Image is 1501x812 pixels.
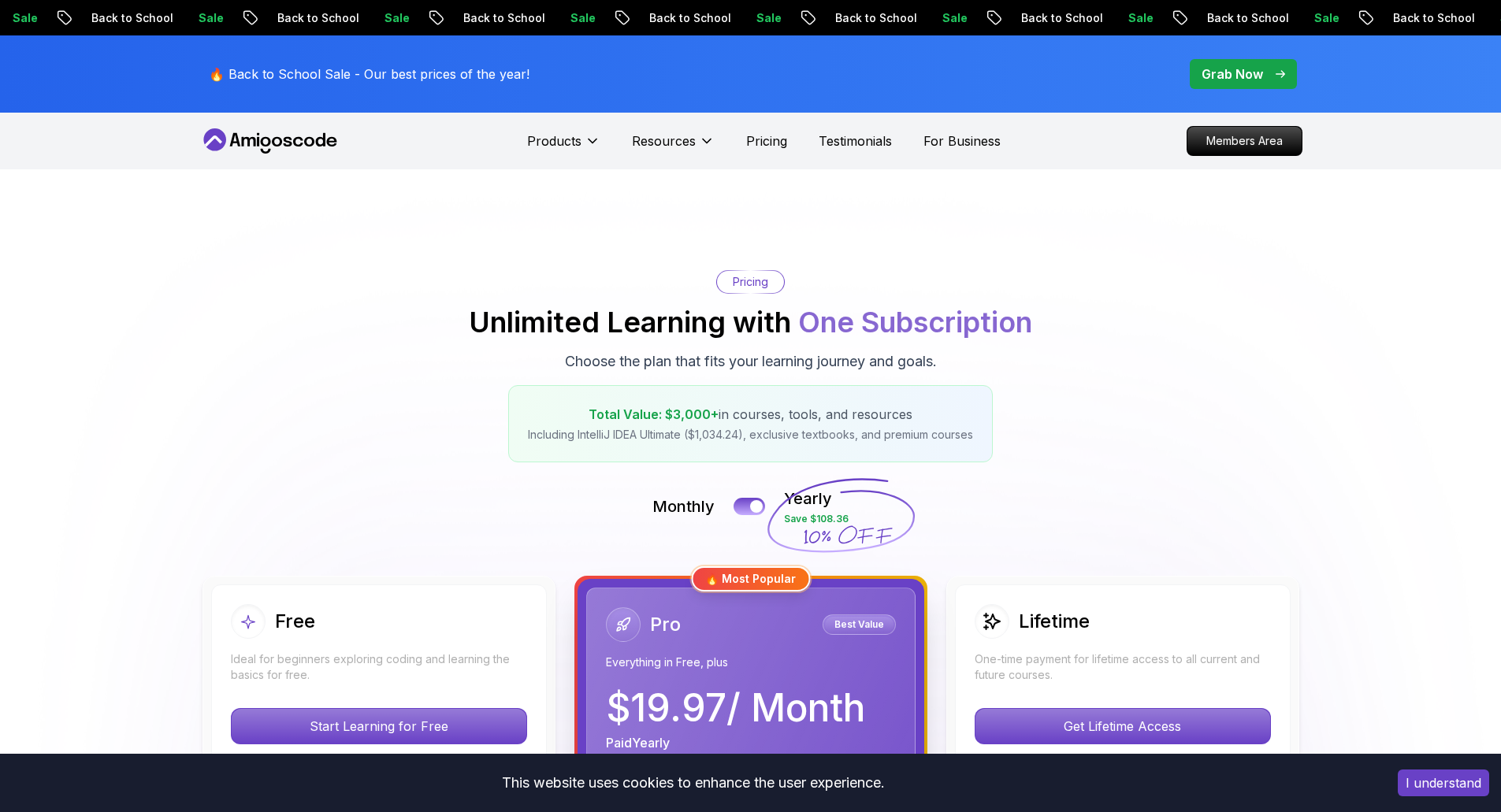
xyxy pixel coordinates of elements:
p: Monthly [652,495,715,517]
h2: Unlimited Learning with [469,306,1032,338]
p: 🔥 Back to School Sale - Our best prices of the year! [209,65,529,83]
p: Sale [768,10,819,26]
span: Total Value: $3,000+ [589,406,719,422]
h2: Pro [650,612,681,637]
button: Start Learning for Free [231,708,527,744]
p: Back to School [475,10,582,26]
p: Get Lifetime Access [975,709,1270,743]
p: Including IntelliJ IDEA Ultimate ($1,034.24), exclusive textbooks, and premium courses [528,427,973,443]
p: Sale [1140,10,1191,26]
p: Grab Now [1202,65,1263,83]
p: Resources [632,132,696,150]
p: Sale [210,10,261,26]
p: Ideal for beginners exploring coding and learning the basics for free. [231,651,527,683]
p: Members Area [1187,127,1302,155]
p: Best Value [825,617,894,632]
button: Accept cookies [1398,769,1489,796]
p: Sale [24,10,75,26]
p: $ 19.97 / Month [606,689,865,727]
p: Everything in Free, plus [606,654,896,670]
p: Sale [396,10,447,26]
a: Members Area [1187,126,1302,156]
span: One Subscription [798,305,1032,339]
p: Choose the plan that fits your learning journey and goals. [565,350,937,373]
a: Pricing [746,132,787,150]
p: Sale [954,10,1005,26]
p: in courses, tools, and resources [528,405,973,424]
p: One-time payment for lifetime access to all current and future courses. [975,651,1271,683]
div: This website uses cookies to enhance the user experience. [12,766,1374,800]
p: Paid Yearly [606,733,670,752]
p: Start Learning for Free [232,709,526,743]
p: Sale [1326,10,1377,26]
p: Back to School [103,10,210,26]
p: Back to School [1033,10,1140,26]
a: Start Learning for Free [231,718,527,734]
p: Products [527,132,581,150]
button: Products [527,132,600,163]
a: For Business [923,132,1001,150]
p: Sale [582,10,633,26]
button: Resources [632,132,715,163]
h2: Free [275,609,315,634]
p: Pricing [733,274,768,290]
p: Back to School [289,10,396,26]
p: Back to School [661,10,768,26]
a: Get Lifetime Access [975,718,1271,734]
p: Back to School [847,10,954,26]
h2: Lifetime [1019,609,1090,634]
a: Testimonials [819,132,892,150]
p: Back to School [1219,10,1326,26]
button: Get Lifetime Access [975,708,1271,744]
